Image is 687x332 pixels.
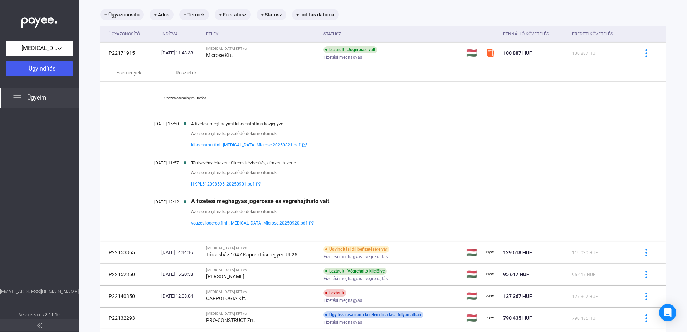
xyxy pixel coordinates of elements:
div: Ügyindítási díj befizetésére vár [323,246,389,253]
div: Fennálló követelés [503,30,566,38]
strong: Microse Kft. [206,52,233,58]
img: payee-logo [486,314,494,322]
div: Részletek [176,68,197,77]
div: [DATE] 15:20:58 [161,271,200,278]
div: [MEDICAL_DATA] KFT vs [206,268,318,272]
img: plus-white.svg [24,66,29,71]
span: Ügyeim [27,93,46,102]
span: Fizetési meghagyás [323,318,362,327]
strong: v2.11.10 [43,312,60,317]
th: Státusz [321,26,464,42]
td: P22171915 [100,42,159,64]
strong: CARPOLOGIA Kft. [206,295,247,301]
button: more-blue [639,311,654,326]
span: 119 030 HUF [572,250,598,255]
span: 95 617 HUF [572,272,595,277]
span: 100 887 HUF [572,51,598,56]
div: Az eseményhez kapcsolódó dokumentumok: [191,130,630,137]
button: more-blue [639,245,654,260]
button: more-blue [639,45,654,61]
button: more-blue [639,289,654,304]
img: external-link-blue [307,220,316,226]
div: Események [116,68,141,77]
div: Open Intercom Messenger [659,304,676,321]
div: A fizetési meghagyás jogerőssé és végrehajtható vált [191,198,630,205]
span: 127 367 HUF [572,294,598,299]
div: [MEDICAL_DATA] KFT vs [206,47,318,51]
mat-chip: + Termék [179,9,209,20]
div: Ügyazonosító [109,30,140,38]
span: kibocsatott.fmh.[MEDICAL_DATA].Microse.20250821.pdf [191,141,300,149]
img: more-blue [643,293,650,300]
mat-chip: + Ügyazonosító [100,9,144,20]
strong: PRO-CONSTRUCT Zrt. [206,317,255,323]
div: Eredeti követelés [572,30,630,38]
td: 🇭🇺 [463,285,483,307]
span: 790 435 HUF [572,316,598,321]
img: more-blue [643,271,650,278]
td: P22132293 [100,307,159,329]
div: Felek [206,30,318,38]
img: external-link-blue [300,142,309,148]
img: arrow-double-left-grey.svg [37,323,42,328]
a: Összes esemény mutatása [136,96,234,100]
mat-chip: + Státusz [257,9,286,20]
img: szamlazzhu-mini [486,49,494,57]
div: Indítva [161,30,200,38]
img: payee-logo [486,270,494,279]
div: [MEDICAL_DATA] KFT vs [206,290,318,294]
img: more-blue [643,49,650,57]
td: 🇭🇺 [463,307,483,329]
img: payee-logo [486,248,494,257]
img: white-payee-white-dot.svg [21,13,57,28]
a: HKPL512098595_20250901.pdfexternal-link-blue [191,180,630,188]
a: kibocsatott.fmh.[MEDICAL_DATA].Microse.20250821.pdfexternal-link-blue [191,141,630,149]
span: Fizetési meghagyás [323,53,362,62]
div: [DATE] 12:08:04 [161,293,200,300]
td: 🇭🇺 [463,242,483,263]
mat-chip: + Indítás dátuma [292,9,339,20]
td: 🇭🇺 [463,42,483,64]
div: Lezárult | Jogerőssé vált [323,46,377,53]
div: Tértivevény érkezett: Sikeres kézbesítés, címzett átvette [191,160,630,165]
div: Ügyazonosító [109,30,156,38]
strong: Társasház 1047 Káposztásmegyeri Út 25. [206,252,299,258]
button: [MEDICAL_DATA] KFT [6,41,73,56]
div: A fizetési meghagyást kibocsátotta a közjegyző [191,121,630,126]
div: Lezárult | Végrehajtó kijelölve [323,268,387,275]
div: Az eseményhez kapcsolódó dokumentumok: [191,169,630,176]
span: Fizetési meghagyás [323,296,362,305]
div: Az eseményhez kapcsolódó dokumentumok: [191,208,630,215]
img: external-link-blue [254,181,263,187]
span: 95 617 HUF [503,271,529,277]
span: 790 435 HUF [503,315,532,321]
span: 127 367 HUF [503,293,532,299]
td: P22153365 [100,242,159,263]
strong: [PERSON_NAME] [206,274,244,279]
span: vegzes.jogeros.fmh.[MEDICAL_DATA].Microse.20250920.pdf [191,219,307,227]
img: more-blue [643,249,650,256]
mat-chip: + Fő státusz [215,9,251,20]
span: HKPL512098595_20250901.pdf [191,180,254,188]
span: Ügyindítás [29,65,55,72]
div: Fennálló követelés [503,30,549,38]
div: Lezárult [323,289,346,297]
img: more-blue [643,314,650,322]
span: Fizetési meghagyás - végrehajtás [323,274,388,283]
div: Indítva [161,30,178,38]
img: payee-logo [486,292,494,300]
button: Ügyindítás [6,61,73,76]
div: Felek [206,30,219,38]
button: more-blue [639,267,654,282]
td: P22140350 [100,285,159,307]
td: 🇭🇺 [463,264,483,285]
img: list.svg [13,93,21,102]
span: 129 618 HUF [503,250,532,255]
a: vegzes.jogeros.fmh.[MEDICAL_DATA].Microse.20250920.pdfexternal-link-blue [191,219,630,227]
div: [MEDICAL_DATA] KFT vs [206,246,318,250]
div: [DATE] 11:57 [136,160,179,165]
div: [DATE] 12:12 [136,199,179,205]
div: [DATE] 15:50 [136,121,179,126]
div: Eredeti követelés [572,30,613,38]
span: [MEDICAL_DATA] KFT [21,44,57,53]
